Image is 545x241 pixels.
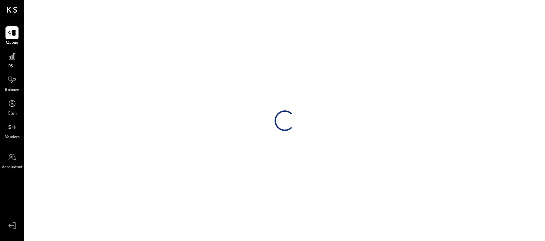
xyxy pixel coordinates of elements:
[6,40,19,46] span: Queue
[2,164,23,171] span: Accountant
[0,97,24,117] a: Cash
[5,134,20,140] span: Vendors
[0,121,24,140] a: Vendors
[5,87,19,93] span: Balance
[0,50,24,70] a: P&L
[8,64,16,70] span: P&L
[8,111,16,117] span: Cash
[0,26,24,46] a: Queue
[0,73,24,93] a: Balance
[0,151,24,171] a: Accountant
